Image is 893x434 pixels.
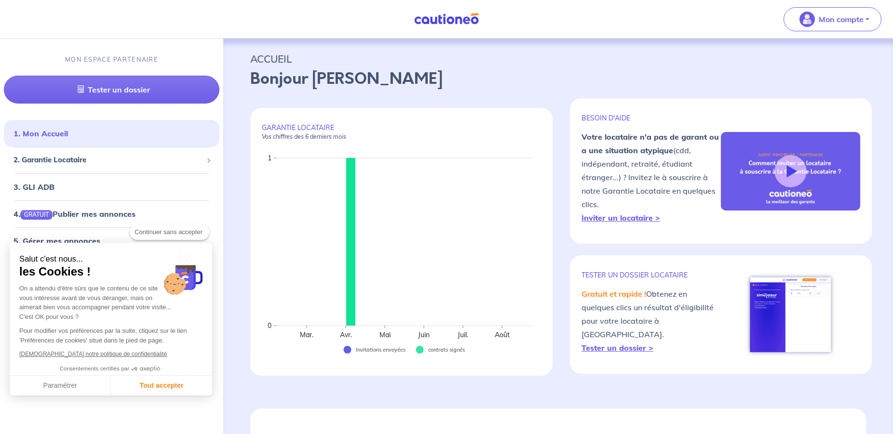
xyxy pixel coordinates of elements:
[250,50,866,67] p: ACCUEIL
[418,330,430,339] text: Juin
[4,258,219,277] div: 6. Bons plans pour mes locataires
[582,289,646,299] em: Gratuit et rapide !
[4,312,219,331] div: 8. Aide-Contact
[130,224,209,240] button: Continuer sans accepter
[4,76,219,104] a: Tester un dossier
[111,376,212,396] button: Tout accepter
[582,343,653,353] a: Tester un dossier >
[14,209,135,219] a: 4.GRATUITPublier mes annonces
[582,271,721,279] p: TESTER un dossier locataire
[60,366,129,371] span: Consentements certifiés par
[4,151,219,170] div: 2. Garantie Locataire
[262,133,346,140] em: Vos chiffres des 6 derniers mois
[582,132,719,155] strong: Votre locataire n'a pas de garant ou a une situation atypique
[745,272,836,357] img: simulateur.png
[495,330,510,339] text: Août
[721,132,860,210] img: video-gli-new-none.jpg
[268,154,271,162] text: 1
[4,204,219,224] div: 4.GRATUITPublier mes annonces
[10,376,111,396] button: Paramétrer
[19,264,203,279] span: les Cookies !
[784,7,881,31] button: illu_account_valid_menu.svgMon compte
[4,177,219,197] div: 3. GLI ADB
[19,326,203,345] p: Pour modifier vos préférences par la suite, cliquez sur le lien 'Préférences de cookies' situé da...
[14,182,54,192] a: 3. GLI ADB
[4,231,219,250] div: 5. Gérer mes annonces
[19,254,203,264] small: Salut c'est nous...
[250,67,866,91] p: Bonjour [PERSON_NAME]
[268,321,271,330] text: 0
[19,351,167,357] a: [DEMOGRAPHIC_DATA] notre politique de confidentialité
[379,330,391,339] text: Mai
[582,287,721,355] p: Obtenez en quelques clics un résultat d'éligibilité pour votre locataire à [GEOGRAPHIC_DATA].
[131,355,160,383] svg: Axeptio
[300,330,313,339] text: Mar.
[135,227,204,237] span: Continuer sans accepter
[14,236,100,246] a: 5. Gérer mes annonces
[14,155,203,166] span: 2. Garantie Locataire
[4,124,219,143] div: 1. Mon Accueil
[799,12,815,27] img: illu_account_valid_menu.svg
[262,123,541,141] p: GARANTIE LOCATAIRE
[65,55,158,64] p: MON ESPACE PARTENAIRE
[4,285,219,304] div: 7. Bons plans pour mes propriétaires
[819,13,864,25] p: Mon compte
[19,284,203,321] div: On a attendu d'être sûrs que le contenu de ce site vous intéresse avant de vous déranger, mais on...
[55,363,167,375] button: Consentements certifiés par
[410,13,483,25] img: Cautioneo
[582,213,660,223] a: Inviter un locataire >
[14,129,68,138] a: 1. Mon Accueil
[340,330,352,339] text: Avr.
[582,130,721,224] p: (cdd, indépendant, retraité, étudiant étranger...) ? Invitez le à souscrire à notre Garantie Loca...
[457,330,468,339] text: Juil.
[4,339,219,358] div: Mes informations
[582,114,721,122] p: BESOIN D'AIDE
